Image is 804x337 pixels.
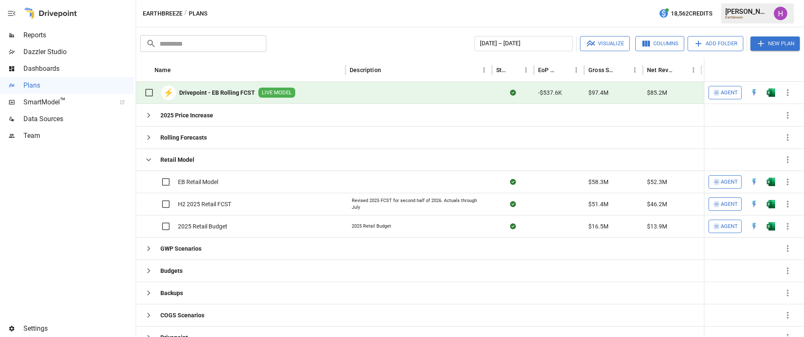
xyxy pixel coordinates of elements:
[508,64,520,76] button: Sort
[671,8,712,19] span: 18,562 Credits
[767,88,775,97] div: Open in Excel
[160,111,213,119] b: 2025 Price Increase
[647,88,667,97] span: $85.2M
[709,197,742,211] button: Agent
[160,311,204,319] b: COGS Scenarios
[538,67,558,73] div: EoP Cash
[655,6,716,21] button: 18,562Credits
[767,88,775,97] img: excel-icon.76473adf.svg
[570,64,582,76] button: EoP Cash column menu
[160,244,201,253] b: GWP Scenarios
[774,7,787,20] img: Harry Antonio
[23,97,111,107] span: SmartModel
[767,200,775,208] img: excel-icon.76473adf.svg
[647,67,675,73] div: Net Revenue
[750,88,758,97] div: Open in Quick Edit
[721,200,738,209] span: Agent
[767,178,775,186] div: Open in Excel
[709,220,742,233] button: Agent
[178,178,218,186] span: EB Retail Model
[784,64,796,76] button: Sort
[160,133,207,142] b: Rolling Forecasts
[750,200,758,208] img: quick-edit-flash.b8aec18c.svg
[647,178,667,186] span: $52.3M
[588,200,608,208] span: $51.4M
[160,289,183,297] b: Backups
[23,64,134,74] span: Dashboards
[510,88,516,97] div: Sync complete
[23,114,134,124] span: Data Sources
[709,175,742,189] button: Agent
[474,36,573,51] button: [DATE] – [DATE]
[178,222,227,231] span: 2025 Retail Budget
[478,64,490,76] button: Description column menu
[350,67,381,73] div: Description
[721,222,738,231] span: Agent
[496,67,508,73] div: Status
[520,64,532,76] button: Status column menu
[629,64,641,76] button: Gross Sales column menu
[23,324,134,334] span: Settings
[160,156,194,164] b: Retail Model
[179,88,255,97] b: Drivepoint - EB Rolling FCST
[617,64,629,76] button: Sort
[510,178,516,186] div: Sync complete
[23,131,134,141] span: Team
[382,64,394,76] button: Sort
[750,36,800,51] button: New Plan
[23,80,134,91] span: Plans
[588,88,608,97] span: $97.4M
[721,177,738,187] span: Agent
[352,197,486,210] div: Revised 2025 FCST for second half of 2026. Actuals through July
[23,47,134,57] span: Dazzler Studio
[580,36,630,51] button: Visualize
[769,2,792,25] button: Harry Antonio
[184,8,187,19] div: /
[750,222,758,231] img: quick-edit-flash.b8aec18c.svg
[688,36,743,51] button: Add Folder
[647,222,667,231] span: $13.9M
[725,8,769,16] div: [PERSON_NAME]
[767,222,775,231] img: excel-icon.76473adf.svg
[160,267,183,275] b: Budgets
[352,223,391,230] div: 2025 Retail Budget
[588,178,608,186] span: $58.3M
[258,89,295,97] span: LIVE MODEL
[750,178,758,186] img: quick-edit-flash.b8aec18c.svg
[23,30,134,40] span: Reports
[725,16,769,19] div: Earthbreeze
[709,86,742,99] button: Agent
[538,88,562,97] span: -$537.6K
[635,36,684,51] button: Columns
[750,200,758,208] div: Open in Quick Edit
[750,88,758,97] img: quick-edit-flash.b8aec18c.svg
[750,222,758,231] div: Open in Quick Edit
[155,67,171,73] div: Name
[510,200,516,208] div: Sync complete
[767,178,775,186] img: excel-icon.76473adf.svg
[588,222,608,231] span: $16.5M
[161,86,176,100] div: ⚡
[647,200,667,208] span: $46.2M
[172,64,183,76] button: Sort
[559,64,570,76] button: Sort
[510,222,516,231] div: Sync complete
[143,8,183,19] button: Earthbreeze
[178,200,231,208] span: H2 2025 Retail FCST
[767,222,775,231] div: Open in Excel
[60,96,66,106] span: ™
[588,67,616,73] div: Gross Sales
[676,64,688,76] button: Sort
[721,88,738,98] span: Agent
[767,200,775,208] div: Open in Excel
[750,178,758,186] div: Open in Quick Edit
[688,64,699,76] button: Net Revenue column menu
